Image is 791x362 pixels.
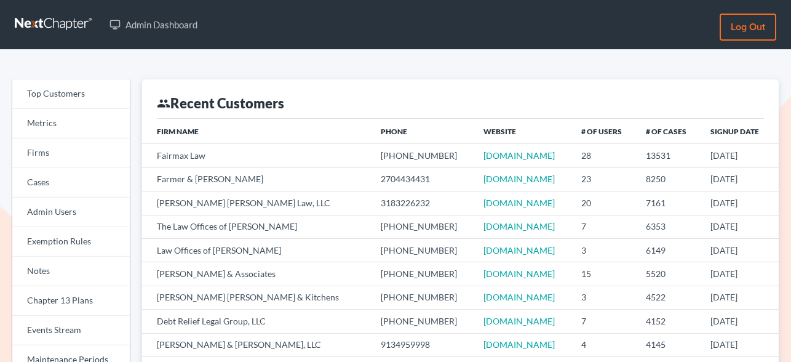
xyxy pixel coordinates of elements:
[636,167,701,191] td: 8250
[483,339,555,350] a: [DOMAIN_NAME]
[142,191,371,215] td: [PERSON_NAME] [PERSON_NAME] Law, LLC
[371,286,474,309] td: [PHONE_NUMBER]
[701,215,779,238] td: [DATE]
[571,144,636,167] td: 28
[12,168,130,198] a: Cases
[142,238,371,262] td: Law Offices of [PERSON_NAME]
[371,144,474,167] td: [PHONE_NUMBER]
[636,191,701,215] td: 7161
[571,286,636,309] td: 3
[142,215,371,238] td: The Law Offices of [PERSON_NAME]
[636,310,701,333] td: 4152
[571,167,636,191] td: 23
[12,139,130,168] a: Firms
[483,198,555,208] a: [DOMAIN_NAME]
[636,215,701,238] td: 6353
[571,238,636,262] td: 3
[636,286,701,309] td: 4522
[571,310,636,333] td: 7
[483,316,555,326] a: [DOMAIN_NAME]
[371,167,474,191] td: 2704434431
[12,109,130,139] a: Metrics
[12,286,130,316] a: Chapter 13 Plans
[483,292,555,302] a: [DOMAIN_NAME]
[142,144,371,167] td: Fairmax Law
[12,227,130,257] a: Exemption Rules
[142,262,371,286] td: [PERSON_NAME] & Associates
[142,119,371,143] th: Firm Name
[474,119,571,143] th: Website
[701,310,779,333] td: [DATE]
[12,79,130,109] a: Top Customers
[371,333,474,356] td: 9134959998
[483,268,555,279] a: [DOMAIN_NAME]
[701,286,779,309] td: [DATE]
[701,167,779,191] td: [DATE]
[571,333,636,356] td: 4
[12,257,130,286] a: Notes
[103,14,204,36] a: Admin Dashboard
[371,310,474,333] td: [PHONE_NUMBER]
[720,14,776,41] a: Log out
[636,262,701,286] td: 5520
[636,238,701,262] td: 6149
[636,333,701,356] td: 4145
[371,191,474,215] td: 3183226232
[142,286,371,309] td: [PERSON_NAME] [PERSON_NAME] & Kitchens
[701,238,779,262] td: [DATE]
[571,262,636,286] td: 15
[12,316,130,345] a: Events Stream
[371,119,474,143] th: Phone
[371,238,474,262] td: [PHONE_NUMBER]
[483,245,555,255] a: [DOMAIN_NAME]
[701,262,779,286] td: [DATE]
[701,191,779,215] td: [DATE]
[142,310,371,333] td: Debt Relief Legal Group, LLC
[483,150,555,161] a: [DOMAIN_NAME]
[371,262,474,286] td: [PHONE_NUMBER]
[157,94,284,112] div: Recent Customers
[483,221,555,231] a: [DOMAIN_NAME]
[571,119,636,143] th: # of Users
[371,215,474,238] td: [PHONE_NUMBER]
[483,174,555,184] a: [DOMAIN_NAME]
[701,144,779,167] td: [DATE]
[142,167,371,191] td: Farmer & [PERSON_NAME]
[701,119,779,143] th: Signup Date
[571,191,636,215] td: 20
[636,119,701,143] th: # of Cases
[12,198,130,227] a: Admin Users
[571,215,636,238] td: 7
[701,333,779,356] td: [DATE]
[142,333,371,356] td: [PERSON_NAME] & [PERSON_NAME], LLC
[636,144,701,167] td: 13531
[157,97,170,110] i: group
